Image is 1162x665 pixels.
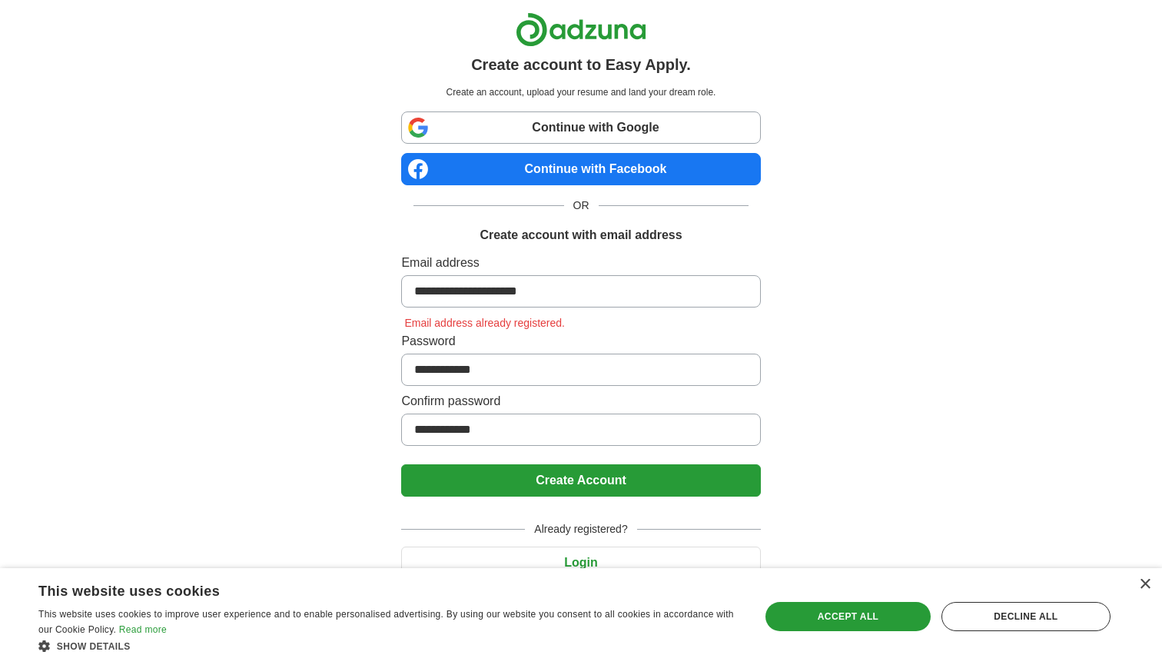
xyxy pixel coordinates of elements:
label: Email address [401,254,760,272]
button: Create Account [401,464,760,497]
div: Decline all [941,602,1111,631]
span: Email address already registered. [401,317,568,329]
label: Password [401,332,760,351]
span: Already registered? [525,521,636,537]
a: Login [401,556,760,569]
a: Continue with Google [401,111,760,144]
span: Show details [57,641,131,652]
span: This website uses cookies to improve user experience and to enable personalised advertising. By u... [38,609,734,635]
h1: Create account with email address [480,226,682,244]
div: Close [1139,579,1150,590]
p: Create an account, upload your resume and land your dream role. [404,85,757,99]
img: Adzuna logo [516,12,646,47]
div: Show details [38,638,739,653]
button: Login [401,547,760,579]
a: Continue with Facebook [401,153,760,185]
a: Read more, opens a new window [119,624,167,635]
div: This website uses cookies [38,577,700,600]
h1: Create account to Easy Apply. [471,53,691,76]
span: OR [564,198,599,214]
label: Confirm password [401,392,760,411]
div: Accept all [765,602,930,631]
